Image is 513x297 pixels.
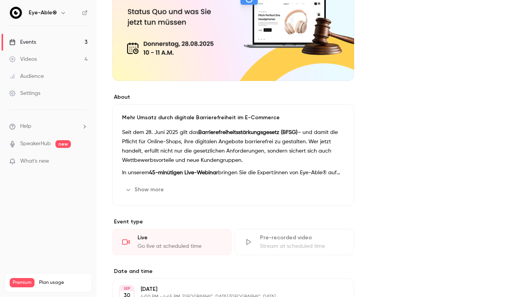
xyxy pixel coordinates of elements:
div: Audience [9,72,44,80]
div: Events [9,38,36,46]
h6: Eye-Able® [29,9,57,17]
div: Videos [9,55,37,63]
p: [DATE] [141,285,313,293]
strong: Barrierefreiheitsstärkungsgesetz (BFSG) [198,130,298,135]
span: Plan usage [39,280,87,286]
div: Settings [9,89,40,97]
label: Date and time [112,268,354,275]
img: Eye-Able® [10,7,22,19]
div: SEP [120,286,134,291]
div: Stream at scheduled time [260,242,344,250]
a: SpeakerHub [20,140,51,148]
span: new [55,140,71,148]
div: Live [138,234,222,242]
span: Help [20,122,31,130]
iframe: Noticeable Trigger [78,158,88,165]
div: Pre-recorded video [260,234,344,242]
strong: 45-minütigen Live-Webinar [149,170,218,175]
span: Premium [10,278,34,287]
div: Pre-recorded videoStream at scheduled time [235,229,354,255]
li: help-dropdown-opener [9,122,88,130]
p: In unserem bringen Sie die Expert:innen von Eye-Able® auf den neuesten Stand. Sie erfahren: [122,168,344,177]
div: Go live at scheduled time [138,242,222,250]
p: Event type [112,218,354,226]
div: LiveGo live at scheduled time [112,229,232,255]
p: Mehr Umsatz durch digitale Barrierefreiheit im E-Commerce [122,114,344,122]
label: About [112,93,354,101]
p: Seit dem 28. Juni 2025 gilt das – und damit die Pflicht für Online-Shops, ihre digitalen Angebote... [122,128,344,165]
span: What's new [20,157,49,165]
button: Show more [122,184,169,196]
